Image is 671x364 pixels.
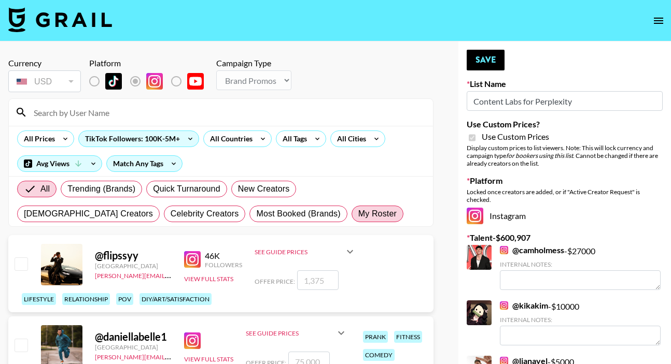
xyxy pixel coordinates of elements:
div: TikTok Followers: 100K-5M+ [79,131,199,147]
span: Celebrity Creators [171,208,239,220]
div: All Countries [204,131,255,147]
div: [GEOGRAPHIC_DATA] [95,343,172,351]
div: All Tags [276,131,309,147]
div: - $ 10000 [500,300,661,345]
span: Trending (Brands) [67,183,135,195]
span: Use Custom Prices [482,132,549,142]
img: Instagram [467,208,483,224]
div: Match Any Tags [107,156,182,171]
button: open drawer [648,10,669,31]
div: Currency is locked to USD [8,68,81,94]
a: @camholmess [500,245,564,255]
div: See Guide Prices [246,321,347,345]
span: Offer Price: [255,278,295,285]
div: All Cities [331,131,368,147]
img: YouTube [187,73,204,90]
img: Instagram [184,251,201,268]
div: Internal Notes: [500,260,661,268]
em: for bookers using this list [506,152,573,159]
img: TikTok [105,73,122,90]
button: Save [467,50,505,70]
div: [GEOGRAPHIC_DATA] [95,262,172,270]
div: See Guide Prices [255,239,356,264]
span: Most Booked (Brands) [256,208,340,220]
div: lifestyle [22,293,56,305]
button: View Full Stats [184,275,233,283]
input: Search by User Name [27,104,427,121]
img: Instagram [184,332,201,349]
div: Platform [89,58,212,68]
span: Quick Turnaround [153,183,220,195]
label: Talent - $ 600,907 [467,232,663,243]
div: @ flipssyy [95,249,172,262]
div: List locked to Instagram. [89,70,212,92]
div: Campaign Type [216,58,291,68]
span: [DEMOGRAPHIC_DATA] Creators [24,208,153,220]
div: Currency [8,58,81,68]
div: comedy [363,349,395,361]
span: New Creators [238,183,290,195]
div: prank [363,331,388,343]
div: See Guide Prices [255,248,344,256]
div: See Guide Prices [246,329,335,337]
div: @ daniellabelle1 [95,330,172,343]
img: Instagram [500,246,508,254]
input: 1,375 [297,270,339,290]
div: - $ 27000 [500,245,661,290]
div: All Prices [18,131,57,147]
a: [PERSON_NAME][EMAIL_ADDRESS][DOMAIN_NAME] [95,270,248,280]
button: View Full Stats [184,355,233,363]
div: diy/art/satisfaction [139,293,212,305]
span: My Roster [358,208,397,220]
div: Instagram [467,208,663,224]
a: @kikakim [500,300,548,311]
img: Instagram [500,301,508,310]
div: 46K [205,251,242,261]
div: Avg Views [18,156,102,171]
div: Followers [205,261,242,269]
div: fitness [394,331,422,343]
div: Internal Notes: [500,316,661,324]
div: relationship [62,293,110,305]
div: Locked once creators are added, or if "Active Creator Request" is checked. [467,188,663,203]
a: [PERSON_NAME][EMAIL_ADDRESS][DOMAIN_NAME] [95,351,248,361]
label: Platform [467,176,663,186]
span: All [40,183,50,195]
div: Display custom prices to list viewers. Note: This will lock currency and campaign type . Cannot b... [467,144,663,167]
div: USD [10,72,79,91]
label: List Name [467,79,663,89]
div: pov [116,293,133,305]
img: Grail Talent [8,7,112,32]
label: Use Custom Prices? [467,119,663,129]
img: Instagram [146,73,163,90]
